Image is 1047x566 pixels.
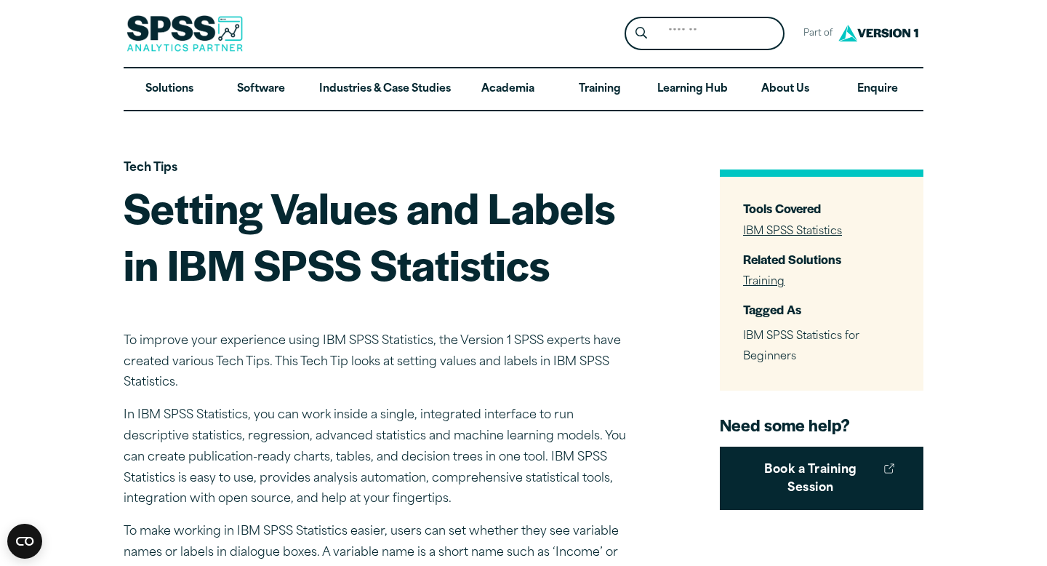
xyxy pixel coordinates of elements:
svg: Search magnifying glass icon [635,27,647,39]
a: Training [554,68,646,111]
a: Industries & Case Studies [308,68,462,111]
h4: Need some help? [720,414,923,436]
h1: Setting Values and Labels in IBM SPSS Statistics [124,179,633,292]
h3: Tools Covered [743,200,900,217]
span: Part of [796,23,835,44]
a: About Us [739,68,831,111]
nav: Desktop version of site main menu [124,68,923,111]
a: Solutions [124,68,215,111]
a: Training [743,276,785,287]
img: Version1 Logo [835,20,922,47]
button: Open CMP widget [7,524,42,559]
p: To improve your experience using IBM SPSS Statistics, the Version 1 SPSS experts have created var... [124,331,633,394]
a: Software [215,68,307,111]
button: Search magnifying glass icon [628,20,655,47]
p: Tech Tips [124,158,633,179]
span: IBM SPSS Statistics for Beginners [743,331,859,363]
a: Enquire [832,68,923,111]
h3: Tagged As [743,301,900,318]
a: IBM SPSS Statistics [743,226,842,237]
a: Academia [462,68,554,111]
img: SPSS Analytics Partner [127,15,243,52]
a: Book a Training Session [720,447,923,510]
h3: Related Solutions [743,251,900,268]
form: Site Header Search Form [625,17,785,51]
a: Learning Hub [646,68,739,111]
p: In IBM SPSS Statistics, you can work inside a single, integrated interface to run descriptive sta... [124,405,633,510]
